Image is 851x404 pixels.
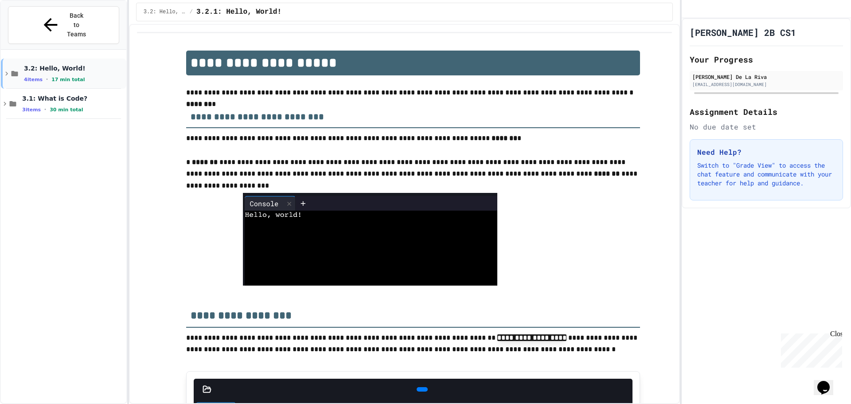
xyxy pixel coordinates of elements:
h2: Your Progress [690,53,843,66]
span: 30 min total [50,107,83,113]
span: Back to Teams [66,11,87,39]
span: / [190,8,193,16]
span: 3.2.1: Hello, World! [196,7,281,17]
div: No due date set [690,122,843,132]
span: 4 items [24,77,43,82]
span: • [44,106,46,113]
h2: Assignment Details [690,106,843,118]
div: [PERSON_NAME] De La Riva [692,73,840,81]
h1: [PERSON_NAME] 2B CS1 [690,26,796,39]
span: 17 min total [51,77,85,82]
span: 3.1: What is Code? [22,94,125,102]
span: 3.2: Hello, World! [24,64,125,72]
iframe: chat widget [777,330,842,368]
button: Back to Teams [8,6,119,44]
span: 3.2: Hello, World! [144,8,186,16]
div: [EMAIL_ADDRESS][DOMAIN_NAME] [692,81,840,88]
h3: Need Help? [697,147,835,157]
iframe: chat widget [814,369,842,395]
div: Chat with us now!Close [4,4,61,56]
span: 3 items [22,107,41,113]
span: • [46,76,48,83]
p: Switch to "Grade View" to access the chat feature and communicate with your teacher for help and ... [697,161,835,188]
